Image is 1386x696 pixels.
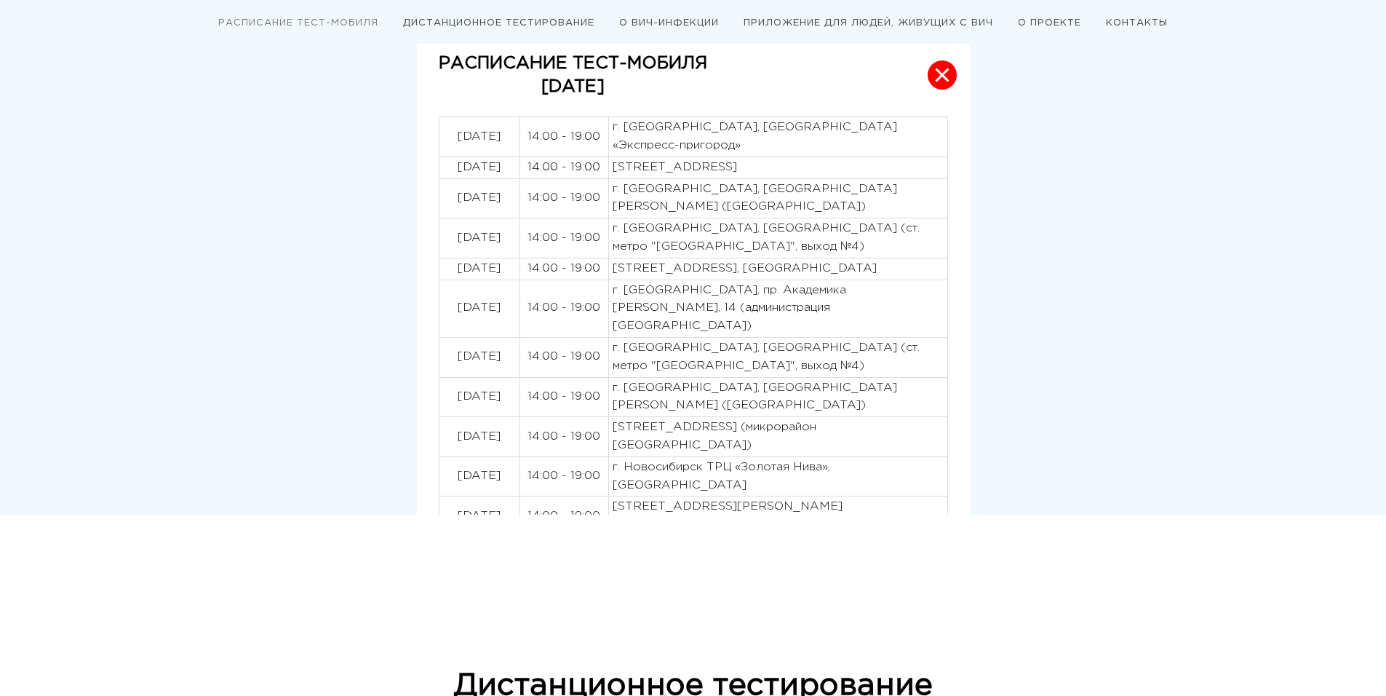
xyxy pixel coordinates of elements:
[524,159,605,177] p: 14:00 - 19:00
[613,220,944,256] p: г. [GEOGRAPHIC_DATA], [GEOGRAPHIC_DATA] (ст. метро "[GEOGRAPHIC_DATA]", выход №4)
[443,299,516,317] p: [DATE]
[443,348,516,366] p: [DATE]
[443,467,516,486] p: [DATE]
[613,379,944,416] p: г. [GEOGRAPHIC_DATA], [GEOGRAPHIC_DATA][PERSON_NAME] ([GEOGRAPHIC_DATA])
[1106,19,1168,27] a: КОНТАКТЫ
[613,159,944,177] p: [STREET_ADDRESS]
[613,282,944,336] p: г. [GEOGRAPHIC_DATA], пр. Академика [PERSON_NAME], 14 (администрация [GEOGRAPHIC_DATA])
[443,229,516,248] p: [DATE]
[218,19,378,27] a: РАСПИСАНИЕ ТЕСТ-МОБИЛЯ
[443,507,516,526] p: [DATE]
[619,19,719,27] a: О ВИЧ-ИНФЕКЦИИ
[443,428,516,446] p: [DATE]
[443,159,516,177] p: [DATE]
[613,119,944,155] p: г. [GEOGRAPHIC_DATA], [GEOGRAPHIC_DATA] «Экспресс-пригород»
[439,75,707,98] p: [DATE]
[613,498,944,534] p: [STREET_ADDRESS][PERSON_NAME][PERSON_NAME]
[524,128,605,146] p: 14:00 - 19:00
[524,507,605,526] p: 14:00 - 19:00
[524,189,605,207] p: 14:00 - 19:00
[524,299,605,317] p: 14:00 - 19:00
[613,419,944,455] p: [STREET_ADDRESS] (микрорайон [GEOGRAPHIC_DATA])
[524,260,605,278] p: 14:00 - 19:00
[443,128,516,146] p: [DATE]
[439,55,707,71] strong: РАСПИСАНИЕ ТЕСТ-МОБИЛЯ
[443,189,516,207] p: [DATE]
[524,428,605,446] p: 14:00 - 19:00
[613,260,944,278] p: [STREET_ADDRESS], [GEOGRAPHIC_DATA]
[524,467,605,486] p: 14:00 - 19:00
[1018,19,1081,27] a: О ПРОЕКТЕ
[613,339,944,376] p: г. [GEOGRAPHIC_DATA], [GEOGRAPHIC_DATA] (ст. метро "[GEOGRAPHIC_DATA]", выход №4)
[443,260,516,278] p: [DATE]
[524,388,605,406] p: 14:00 - 19:00
[417,33,970,117] button: РАСПИСАНИЕ ТЕСТ-МОБИЛЯ[DATE]
[613,181,944,217] p: г. [GEOGRAPHIC_DATA], [GEOGRAPHIC_DATA][PERSON_NAME] ([GEOGRAPHIC_DATA])
[403,19,594,27] a: ДИСТАНЦИОННОЕ ТЕСТИРОВАНИЕ
[524,229,605,248] p: 14:00 - 19:00
[524,348,605,366] p: 14:00 - 19:00
[744,19,993,27] a: ПРИЛОЖЕНИЕ ДЛЯ ЛЮДЕЙ, ЖИВУЩИХ С ВИЧ
[613,459,944,495] p: г. Новосибирск ТРЦ «Золотая Нива», [GEOGRAPHIC_DATA]
[443,388,516,406] p: [DATE]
